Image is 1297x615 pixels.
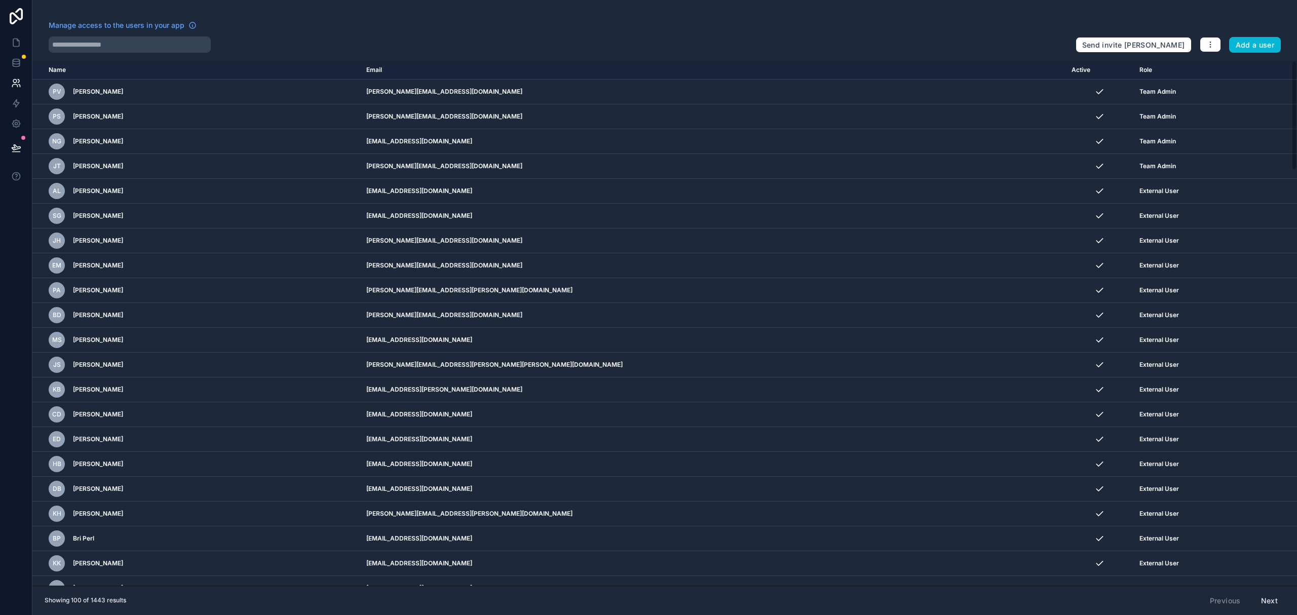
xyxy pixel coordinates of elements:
[360,452,1065,477] td: [EMAIL_ADDRESS][DOMAIN_NAME]
[1139,311,1179,319] span: External User
[73,311,123,319] span: [PERSON_NAME]
[49,20,184,30] span: Manage access to the users in your app
[73,460,123,468] span: [PERSON_NAME]
[53,237,61,245] span: JH
[1139,261,1179,270] span: External User
[360,179,1065,204] td: [EMAIL_ADDRESS][DOMAIN_NAME]
[1076,37,1192,53] button: Send invite [PERSON_NAME]
[73,336,123,344] span: [PERSON_NAME]
[360,427,1065,452] td: [EMAIL_ADDRESS][DOMAIN_NAME]
[360,80,1065,104] td: [PERSON_NAME][EMAIL_ADDRESS][DOMAIN_NAME]
[1229,37,1281,53] button: Add a user
[73,237,123,245] span: [PERSON_NAME]
[73,162,123,170] span: [PERSON_NAME]
[1139,88,1176,96] span: Team Admin
[360,402,1065,427] td: [EMAIL_ADDRESS][DOMAIN_NAME]
[1139,212,1179,220] span: External User
[53,386,61,394] span: KB
[73,435,123,443] span: [PERSON_NAME]
[52,137,61,145] span: NG
[53,286,61,294] span: PA
[360,228,1065,253] td: [PERSON_NAME][EMAIL_ADDRESS][DOMAIN_NAME]
[1139,162,1176,170] span: Team Admin
[53,559,61,567] span: KK
[360,154,1065,179] td: [PERSON_NAME][EMAIL_ADDRESS][DOMAIN_NAME]
[360,253,1065,278] td: [PERSON_NAME][EMAIL_ADDRESS][DOMAIN_NAME]
[1139,237,1179,245] span: External User
[53,510,61,518] span: KH
[360,104,1065,129] td: [PERSON_NAME][EMAIL_ADDRESS][DOMAIN_NAME]
[360,353,1065,377] td: [PERSON_NAME][EMAIL_ADDRESS][PERSON_NAME][PERSON_NAME][DOMAIN_NAME]
[73,485,123,493] span: [PERSON_NAME]
[1139,137,1176,145] span: Team Admin
[53,212,61,220] span: SG
[1139,460,1179,468] span: External User
[53,311,61,319] span: BD
[1139,336,1179,344] span: External User
[73,410,123,418] span: [PERSON_NAME]
[360,129,1065,154] td: [EMAIL_ADDRESS][DOMAIN_NAME]
[53,485,61,493] span: DB
[360,61,1065,80] th: Email
[360,526,1065,551] td: [EMAIL_ADDRESS][DOMAIN_NAME]
[52,410,61,418] span: CD
[73,187,123,195] span: [PERSON_NAME]
[53,187,61,195] span: AL
[360,477,1065,502] td: [EMAIL_ADDRESS][DOMAIN_NAME]
[1139,361,1179,369] span: External User
[1065,61,1134,80] th: Active
[53,534,61,543] span: BP
[1139,112,1176,121] span: Team Admin
[73,510,123,518] span: [PERSON_NAME]
[1139,534,1179,543] span: External User
[53,361,61,369] span: JS
[360,502,1065,526] td: [PERSON_NAME][EMAIL_ADDRESS][PERSON_NAME][DOMAIN_NAME]
[1139,286,1179,294] span: External User
[360,576,1065,601] td: [EMAIL_ADDRESS][DOMAIN_NAME]
[1139,584,1179,592] span: External User
[1133,61,1247,80] th: Role
[1139,386,1179,394] span: External User
[73,386,123,394] span: [PERSON_NAME]
[53,584,61,592] span: AB
[73,361,123,369] span: [PERSON_NAME]
[1139,485,1179,493] span: External User
[73,286,123,294] span: [PERSON_NAME]
[73,584,123,592] span: [PERSON_NAME]
[1254,592,1285,609] button: Next
[32,61,1297,586] div: scrollable content
[53,162,61,170] span: JT
[360,551,1065,576] td: [EMAIL_ADDRESS][DOMAIN_NAME]
[1139,510,1179,518] span: External User
[73,534,94,543] span: Bri Perl
[1139,435,1179,443] span: External User
[1139,559,1179,567] span: External User
[360,303,1065,328] td: [PERSON_NAME][EMAIL_ADDRESS][DOMAIN_NAME]
[73,88,123,96] span: [PERSON_NAME]
[73,137,123,145] span: [PERSON_NAME]
[52,336,62,344] span: MS
[360,377,1065,402] td: [EMAIL_ADDRESS][PERSON_NAME][DOMAIN_NAME]
[1139,410,1179,418] span: External User
[73,212,123,220] span: [PERSON_NAME]
[53,435,61,443] span: ED
[73,261,123,270] span: [PERSON_NAME]
[45,596,126,604] span: Showing 100 of 1443 results
[52,261,61,270] span: EM
[360,278,1065,303] td: [PERSON_NAME][EMAIL_ADDRESS][PERSON_NAME][DOMAIN_NAME]
[53,88,61,96] span: PV
[73,559,123,567] span: [PERSON_NAME]
[53,460,61,468] span: HB
[32,61,360,80] th: Name
[360,328,1065,353] td: [EMAIL_ADDRESS][DOMAIN_NAME]
[73,112,123,121] span: [PERSON_NAME]
[1139,187,1179,195] span: External User
[49,20,197,30] a: Manage access to the users in your app
[360,204,1065,228] td: [EMAIL_ADDRESS][DOMAIN_NAME]
[53,112,61,121] span: PS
